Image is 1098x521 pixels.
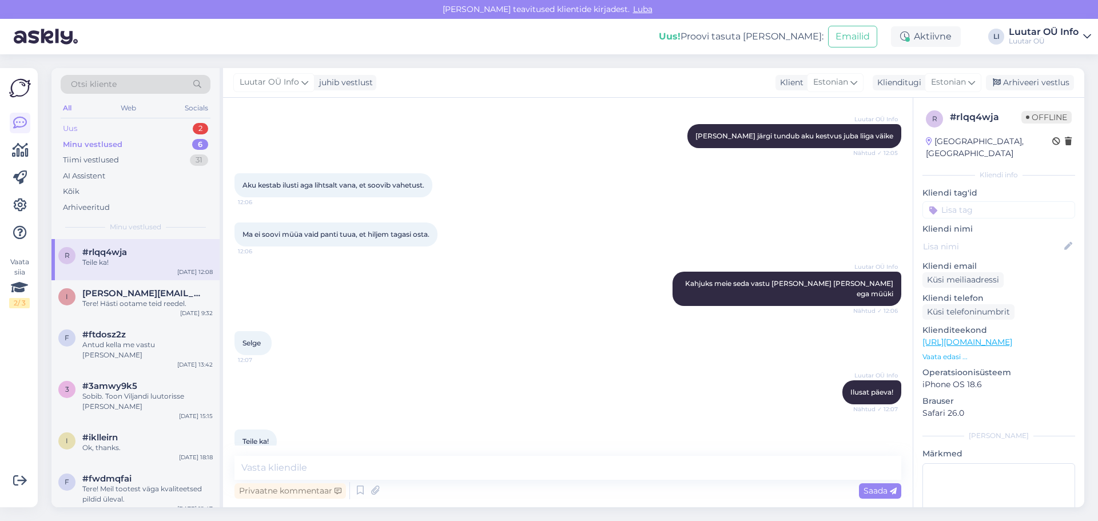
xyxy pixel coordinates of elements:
span: Saada [864,486,897,496]
span: f [65,478,69,486]
span: #3amwy9k5 [82,381,137,391]
div: Luutar OÜ [1009,37,1079,46]
div: # rlqq4wja [950,110,1021,124]
div: Vaata siia [9,257,30,308]
span: 12:07 [238,356,281,364]
p: Safari 26.0 [922,407,1075,419]
div: Arhiveeritud [63,202,110,213]
div: Aktiivne [891,26,961,47]
span: Luutar OÜ Info [240,76,299,89]
p: Operatsioonisüsteem [922,367,1075,379]
p: Klienditeekond [922,324,1075,336]
a: [URL][DOMAIN_NAME] [922,337,1012,347]
div: [DATE] 15:15 [179,412,213,420]
div: Proovi tasuta [PERSON_NAME]: [659,30,823,43]
p: Kliendi nimi [922,223,1075,235]
div: [DATE] 18:18 [179,453,213,462]
div: AI Assistent [63,170,105,182]
div: Minu vestlused [63,139,122,150]
span: I [66,292,68,301]
p: Kliendi telefon [922,292,1075,304]
span: r [932,114,937,123]
span: Selge [242,339,261,347]
div: 6 [192,139,208,150]
div: Tiimi vestlused [63,154,119,166]
div: Tere! Meil tootest väga kvaliteetsed pildid üleval. [82,484,213,504]
span: Ilusat päeva! [850,388,893,396]
div: [DATE] 13:42 [177,360,213,369]
div: Kõik [63,186,79,197]
span: Luutar OÜ Info [854,371,898,380]
div: Ok, thanks. [82,443,213,453]
span: Teile ka! [242,437,269,446]
img: Askly Logo [9,77,31,99]
p: Kliendi email [922,260,1075,272]
div: [GEOGRAPHIC_DATA], [GEOGRAPHIC_DATA] [926,136,1052,160]
span: [PERSON_NAME] järgi tundub aku kestvus juba liiga väike [695,132,893,140]
p: Brauser [922,395,1075,407]
p: iPhone OS 18.6 [922,379,1075,391]
div: [PERSON_NAME] [922,431,1075,441]
div: All [61,101,74,116]
input: Lisa tag [922,201,1075,218]
div: Uus [63,123,77,134]
div: [DATE] 12:08 [177,268,213,276]
span: 3 [65,385,69,393]
span: Luutar OÜ Info [854,263,898,271]
div: [DATE] 9:32 [180,309,213,317]
span: #rlqq4wja [82,247,127,257]
div: 31 [190,154,208,166]
a: Luutar OÜ InfoLuutar OÜ [1009,27,1091,46]
span: Otsi kliente [71,78,117,90]
span: Ma ei soovi müüa vaid panti tuua, et hiljem tagasi osta. [242,230,429,238]
span: Kahjuks meie seda vastu [PERSON_NAME] [PERSON_NAME] ega müüki [685,279,895,298]
div: Tere! Hästi ootame teid reedel. [82,299,213,309]
span: Nähtud ✓ 12:05 [853,149,898,157]
div: Privaatne kommentaar [234,483,346,499]
div: Küsi telefoninumbrit [922,304,1015,320]
p: Märkmed [922,448,1075,460]
p: Kliendi tag'id [922,187,1075,199]
div: 2 / 3 [9,298,30,308]
div: Socials [182,101,210,116]
span: r [65,251,70,260]
div: Klienditugi [873,77,921,89]
input: Lisa nimi [923,240,1062,253]
span: i [66,436,68,445]
span: #iklleirn [82,432,118,443]
div: Web [118,101,138,116]
div: [DATE] 12:47 [177,504,213,513]
div: Teile ka! [82,257,213,268]
span: Nähtud ✓ 12:07 [853,405,898,413]
div: Klient [775,77,803,89]
span: Luutar OÜ Info [854,115,898,124]
div: 2 [193,123,208,134]
span: Luba [630,4,656,14]
span: Aku kestab ilusti aga lihtsalt vana, et soovib vahetust. [242,181,424,189]
div: LI [988,29,1004,45]
div: Arhiveeri vestlus [986,75,1074,90]
span: Minu vestlused [110,222,161,232]
span: Irja.kuuts@mail.ee [82,288,201,299]
span: 12:06 [238,198,281,206]
span: 12:06 [238,247,281,256]
span: Estonian [931,76,966,89]
b: Uus! [659,31,681,42]
div: Antud kella me vastu [PERSON_NAME] [82,340,213,360]
div: Luutar OÜ Info [1009,27,1079,37]
div: Kliendi info [922,170,1075,180]
span: #fwdmqfai [82,474,132,484]
div: juhib vestlust [315,77,373,89]
span: Offline [1021,111,1072,124]
button: Emailid [828,26,877,47]
span: #ftdosz2z [82,329,126,340]
p: Vaata edasi ... [922,352,1075,362]
div: Küsi meiliaadressi [922,272,1004,288]
span: Estonian [813,76,848,89]
span: Nähtud ✓ 12:06 [853,307,898,315]
div: Sobib. Toon Viljandi luutorisse [PERSON_NAME] [82,391,213,412]
span: f [65,333,69,342]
